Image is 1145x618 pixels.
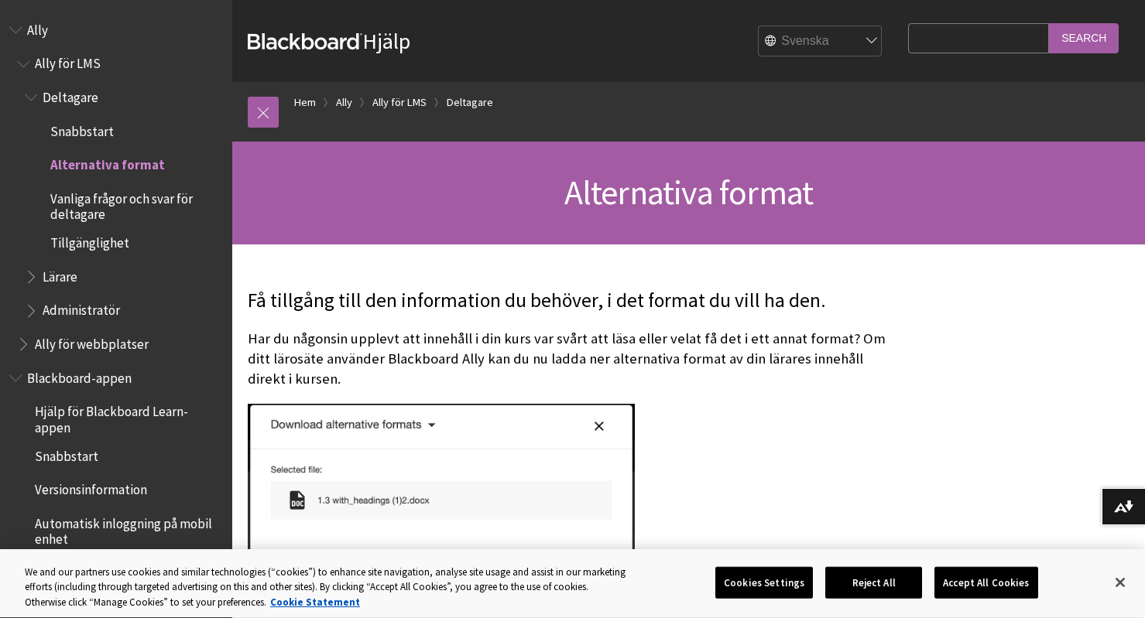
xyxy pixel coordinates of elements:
[934,566,1037,599] button: Accept All Cookies
[27,365,132,386] span: Blackboard-appen
[35,51,101,72] span: Ally för LMS
[27,17,48,38] span: Ally
[35,476,147,497] span: Versionsinformation
[759,26,883,57] select: Site Language Selector
[50,152,165,173] span: Alternativa format
[248,33,362,50] strong: Blackboard
[447,93,493,112] a: Deltagare
[564,171,814,213] span: Alternativa format
[25,565,629,610] div: We and our partners use cookies and similar technologies (“cookies”) to enhance site navigation, ...
[43,298,120,319] span: Administratör
[336,93,352,112] a: Ally
[9,17,223,357] nav: Book outline for Anthology Ally Help
[43,84,98,105] span: Deltagare
[270,596,360,609] a: More information about your privacy, opens in a new tab
[715,566,813,599] button: Cookies Settings
[372,93,427,112] a: Ally för LMS
[248,329,900,390] p: Har du någonsin upplevt att innehåll i din kurs var svårt att läsa eller velat få det i ett annat...
[35,443,98,464] span: Snabbstart
[825,566,922,599] button: Reject All
[248,27,410,55] a: BlackboardHjälp
[248,287,900,315] p: Få tillgång till den information du behöver, i det format du vill ha den.
[35,510,221,547] span: Automatisk inloggning på mobil enhet
[35,399,221,435] span: Hjälp för Blackboard Learn-appen
[1049,23,1119,53] input: Search
[1103,565,1137,599] button: Close
[50,230,129,251] span: Tillgänglighet
[50,186,221,222] span: Vanliga frågor och svar för deltagare
[294,93,316,112] a: Hem
[50,118,114,139] span: Snabbstart
[43,264,77,285] span: Lärare
[35,331,149,352] span: Ally för webbplatser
